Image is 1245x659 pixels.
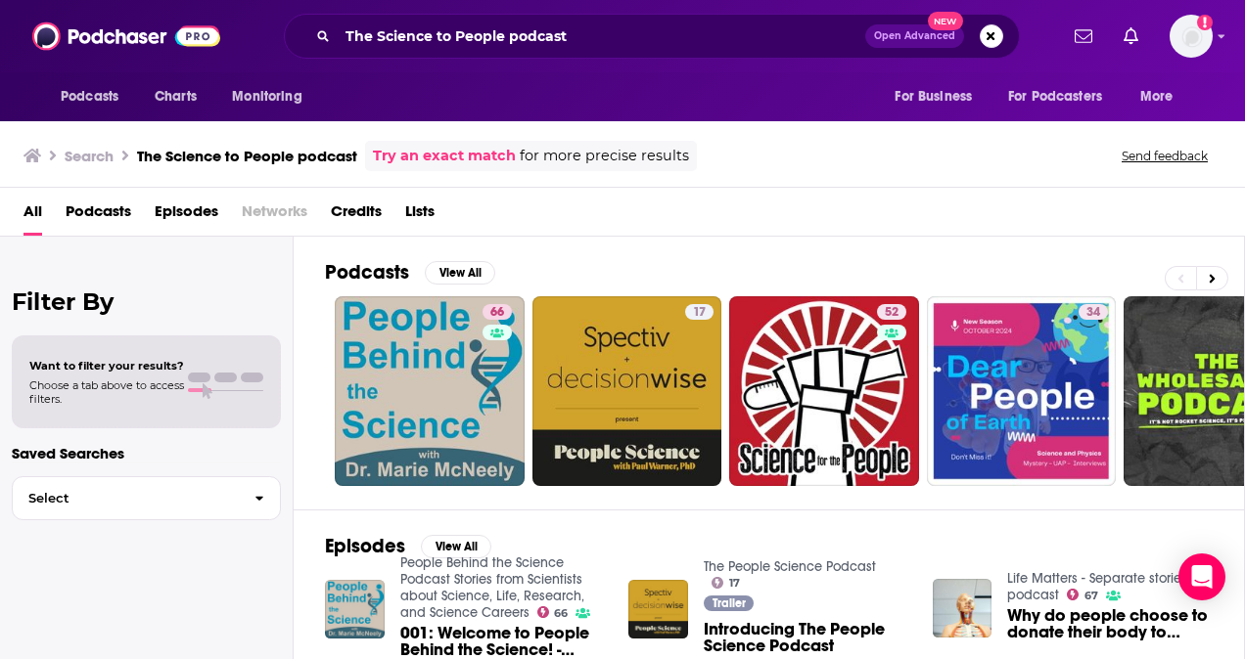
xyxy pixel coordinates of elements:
[704,621,909,654] a: Introducing The People Science Podcast
[927,296,1117,486] a: 34
[400,625,606,658] span: 001: Welcome to People Behind the Science! - [PERSON_NAME]
[242,196,307,236] span: Networks
[137,147,357,165] h3: The Science to People podcast
[421,535,491,558] button: View All
[554,609,568,618] span: 66
[325,534,491,558] a: EpisodesView All
[47,78,144,115] button: open menu
[13,492,239,505] span: Select
[1170,15,1213,58] button: Show profile menu
[713,597,746,609] span: Trailer
[1197,15,1213,30] svg: Add a profile image
[373,145,516,167] a: Try an exact match
[729,296,919,486] a: 52
[1127,78,1198,115] button: open menu
[928,12,963,30] span: New
[12,287,281,316] h2: Filter By
[995,78,1130,115] button: open menu
[218,78,327,115] button: open menu
[1086,303,1100,323] span: 34
[12,444,281,462] p: Saved Searches
[400,554,584,621] a: People Behind the Science Podcast Stories from Scientists about Science, Life, Research, and Scie...
[325,260,495,285] a: PodcastsView All
[1067,20,1100,53] a: Show notifications dropdown
[155,196,218,236] a: Episodes
[1140,83,1174,110] span: More
[483,304,512,320] a: 66
[325,260,409,285] h2: Podcasts
[338,21,865,52] input: Search podcasts, credits, & more...
[885,303,899,323] span: 52
[532,296,722,486] a: 17
[29,378,184,406] span: Choose a tab above to access filters.
[1007,570,1187,603] a: Life Matters - Separate stories podcast
[29,359,184,373] span: Want to filter your results?
[1170,15,1213,58] img: User Profile
[881,78,996,115] button: open menu
[155,83,197,110] span: Charts
[877,304,906,320] a: 52
[284,14,1020,59] div: Search podcasts, credits, & more...
[12,476,281,520] button: Select
[142,78,208,115] a: Charts
[61,83,118,110] span: Podcasts
[704,558,876,575] a: The People Science Podcast
[232,83,301,110] span: Monitoring
[331,196,382,236] a: Credits
[865,24,964,48] button: Open AdvancedNew
[325,580,385,639] img: 001: Welcome to People Behind the Science! - Dr. Marie McNeely
[520,145,689,167] span: for more precise results
[895,83,972,110] span: For Business
[712,577,740,589] a: 17
[32,18,220,55] img: Podchaser - Follow, Share and Rate Podcasts
[537,606,569,618] a: 66
[1007,607,1213,640] a: Why do people choose to donate their body to science?
[490,303,504,323] span: 66
[325,534,405,558] h2: Episodes
[425,261,495,285] button: View All
[335,296,525,486] a: 66
[400,625,606,658] a: 001: Welcome to People Behind the Science! - Dr. Marie McNeely
[405,196,435,236] a: Lists
[1170,15,1213,58] span: Logged in as arobertson1
[1178,553,1225,600] div: Open Intercom Messenger
[66,196,131,236] a: Podcasts
[1067,589,1098,600] a: 67
[628,580,688,639] img: Introducing The People Science Podcast
[933,579,992,638] img: Why do people choose to donate their body to science?
[874,31,955,41] span: Open Advanced
[1116,148,1214,164] button: Send feedback
[693,303,706,323] span: 17
[1079,304,1108,320] a: 34
[729,579,740,588] span: 17
[1084,592,1098,600] span: 67
[685,304,714,320] a: 17
[65,147,114,165] h3: Search
[1008,83,1102,110] span: For Podcasters
[1116,20,1146,53] a: Show notifications dropdown
[23,196,42,236] a: All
